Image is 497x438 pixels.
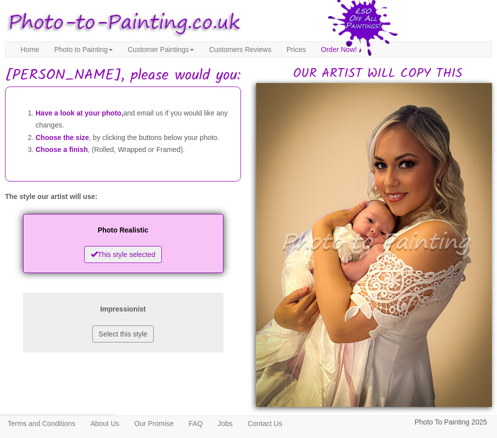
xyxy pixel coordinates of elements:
[414,416,487,428] p: Photo To Painting 2025
[120,42,201,57] a: Customer Paintings
[36,143,230,156] li: , (Rolled, Wrapped or Framed).
[210,416,240,431] a: Jobs
[36,131,230,144] li: , by clicking the buttons below your photo.
[264,66,492,81] h2: OUR ARTIST WILL COPY THIS
[36,145,88,153] span: Choose a finish
[5,67,492,84] h1: [PERSON_NAME], please would you:
[256,83,492,407] img: Helga, please would you:
[5,191,97,201] label: The style our artist will use:
[33,224,213,236] p: Photo Realistic
[47,42,120,57] a: Photo to Painting
[83,416,127,431] a: About Us
[314,42,365,57] a: Order Now!
[13,42,47,57] a: Home
[33,303,213,315] p: Impressionist
[201,42,279,57] a: Customers Reviews
[36,109,123,117] span: Have a look at your photo,
[279,42,314,57] a: Prices
[84,246,162,263] button: This style selected
[181,416,210,431] a: FAQ
[36,133,89,141] span: Choose the size
[127,416,181,431] a: Our Promise
[240,416,290,431] a: Contact Us
[92,325,154,342] button: Select this style
[36,107,230,131] li: and email us if you would like any changes.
